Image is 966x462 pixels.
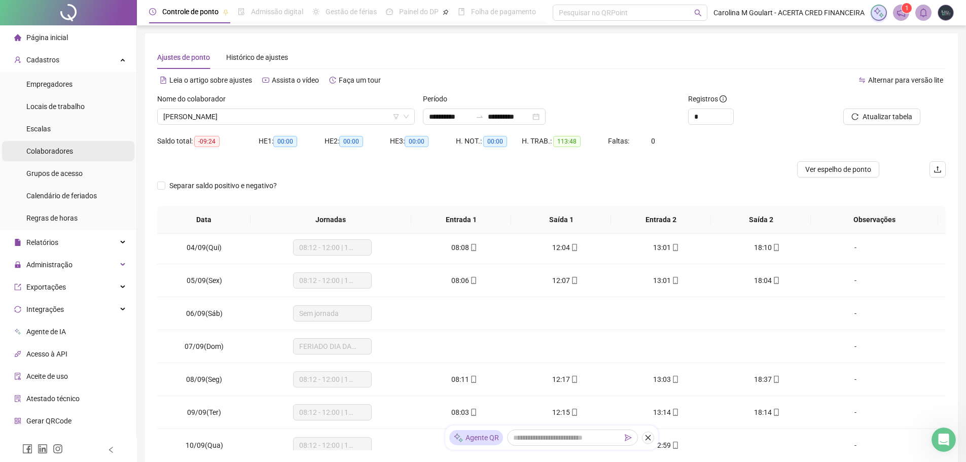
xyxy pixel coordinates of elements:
[386,8,393,15] span: dashboard
[22,444,32,454] span: facebook
[14,395,21,402] span: solution
[453,433,463,443] img: sparkle-icon.fc2bf0ac1784a2077858766a79e2daf3.svg
[511,206,611,234] th: Saída 1
[772,244,780,251] span: mobile
[919,8,928,17] span: bell
[299,306,366,321] span: Sem jornada
[653,375,671,383] span: 13:03
[570,376,578,383] span: mobile
[476,113,484,121] span: to
[653,276,671,285] span: 13:01
[854,243,856,252] span: -
[570,244,578,251] span: mobile
[149,8,156,15] span: clock-circle
[772,409,780,416] span: mobile
[14,373,21,380] span: audit
[671,409,679,416] span: mobile
[411,206,511,234] th: Entrada 1
[423,93,454,104] label: Período
[325,135,390,147] div: HE 2:
[772,376,780,383] span: mobile
[157,206,251,234] th: Data
[754,276,772,285] span: 18:04
[456,135,522,147] div: H. NOT.:
[711,206,811,234] th: Saída 2
[169,76,252,84] span: Leia o artigo sobre ajustes
[26,283,66,291] span: Exportações
[843,109,920,125] button: Atualizar tabela
[26,214,78,222] span: Regras de horas
[483,136,507,147] span: 00:00
[26,56,59,64] span: Cadastros
[403,114,409,120] span: down
[451,276,469,285] span: 08:06
[26,102,85,111] span: Locais de trabalho
[754,408,772,416] span: 18:14
[339,76,381,84] span: Faça um tour
[26,417,71,425] span: Gerar QRCode
[157,93,232,104] label: Nome do colaborador
[611,206,711,234] th: Entrada 2
[458,8,465,15] span: book
[902,3,912,13] sup: 1
[451,243,469,252] span: 08:08
[688,93,727,104] span: Registros
[854,408,856,416] span: -
[819,214,930,225] span: Observações
[299,438,366,453] span: 08:12 - 12:00 | 13:00 - 18:00
[299,240,366,255] span: 08:12 - 12:00 | 13:00 - 18:00
[251,8,303,16] span: Admissão digital
[26,192,97,200] span: Calendário de feriados
[187,243,222,252] span: 04/09(Qui)
[26,395,80,403] span: Atestado técnico
[186,441,223,449] span: 10/09(Qua)
[905,5,909,12] span: 1
[26,238,58,246] span: Relatórios
[854,375,856,383] span: -
[223,9,229,15] span: pushpin
[694,9,702,17] span: search
[754,243,772,252] span: 18:10
[393,114,399,120] span: filter
[811,206,938,234] th: Observações
[157,135,259,147] div: Saldo total:
[14,306,21,313] span: sync
[273,136,297,147] span: 00:00
[299,339,366,354] span: FERIADO DIA DA INDEPENDÊNCIA
[854,342,856,350] span: -
[186,309,223,317] span: 06/09(Sáb)
[187,276,222,285] span: 05/09(Sex)
[854,309,856,317] span: -
[754,375,772,383] span: 18:37
[469,277,477,284] span: mobile
[713,7,865,18] span: Carolina M Goulart - ACERTA CRED FINANCEIRA
[671,442,679,449] span: mobile
[299,405,366,420] span: 08:12 - 12:00 | 13:00 - 18:00
[312,8,319,15] span: sun
[653,408,671,416] span: 13:14
[26,328,66,336] span: Agente de IA
[863,111,912,122] span: Atualizar tabela
[26,169,83,177] span: Grupos de acesso
[797,161,879,177] button: Ver espelho de ponto
[14,417,21,424] span: qrcode
[163,109,409,124] span: ANDRESSA RODRIGUES IVAN
[671,244,679,251] span: mobile
[26,305,64,313] span: Integrações
[851,113,858,120] span: reload
[671,277,679,284] span: mobile
[399,8,439,16] span: Painel do DP
[272,76,319,84] span: Assista o vídeo
[299,372,366,387] span: 08:12 - 12:00 | 13:00 - 18:00
[772,277,780,284] span: mobile
[469,376,477,383] span: mobile
[932,428,956,452] iframe: Intercom live chat
[238,8,245,15] span: file-done
[326,8,377,16] span: Gestão de férias
[645,434,652,441] span: close
[873,7,884,18] img: sparkle-icon.fc2bf0ac1784a2077858766a79e2daf3.svg
[476,113,484,121] span: swap-right
[26,350,67,358] span: Acesso à API
[26,33,68,42] span: Página inicial
[108,446,115,453] span: left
